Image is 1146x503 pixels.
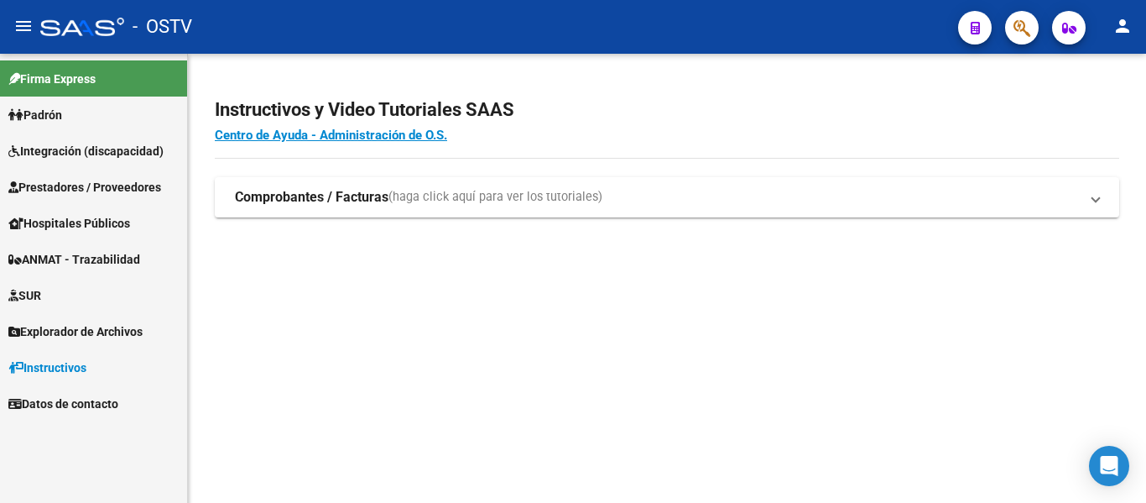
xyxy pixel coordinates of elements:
[388,188,602,207] span: (haga click aquí para ver los tutoriales)
[133,8,192,45] span: - OSTV
[215,177,1119,217] mat-expansion-panel-header: Comprobantes / Facturas(haga click aquí para ver los tutoriales)
[8,286,41,305] span: SUR
[13,16,34,36] mat-icon: menu
[215,94,1119,126] h2: Instructivos y Video Tutoriales SAAS
[235,188,388,207] strong: Comprobantes / Facturas
[8,70,96,88] span: Firma Express
[8,106,62,124] span: Padrón
[1112,16,1133,36] mat-icon: person
[8,178,161,196] span: Prestadores / Proveedores
[8,359,86,377] span: Instructivos
[1089,446,1129,486] div: Open Intercom Messenger
[8,142,164,160] span: Integración (discapacidad)
[8,322,143,341] span: Explorador de Archivos
[8,214,130,233] span: Hospitales Públicos
[8,250,140,269] span: ANMAT - Trazabilidad
[215,128,447,143] a: Centro de Ayuda - Administración de O.S.
[8,395,118,413] span: Datos de contacto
